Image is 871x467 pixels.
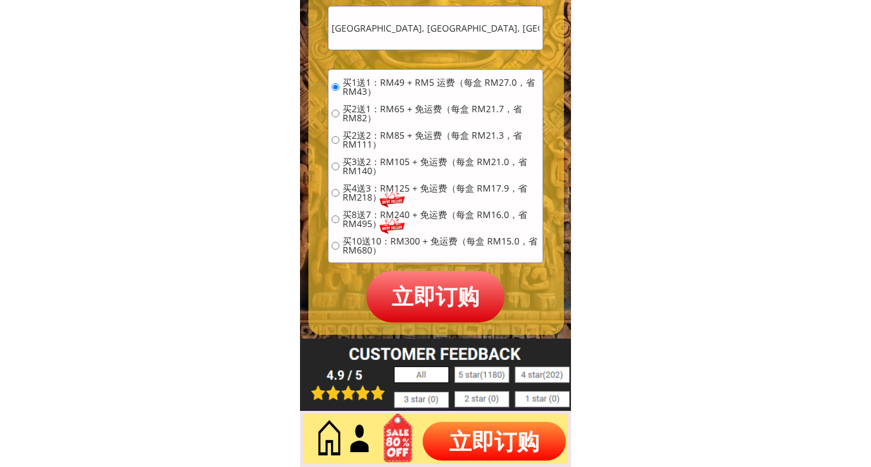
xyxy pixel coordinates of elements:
p: 立即订购 [366,271,505,322]
span: 买1送1：RM49 + RM5 运费（每盒 RM27.0，省 RM43） [343,78,539,96]
p: 立即订购 [423,422,566,461]
span: 买4送3：RM125 + 免运费（每盒 RM17.9，省 RM218） [343,184,539,202]
span: 买3送2：RM105 + 免运费（每盒 RM21.0，省 RM140） [343,157,539,175]
span: 买2送2：RM85 + 免运费（每盒 RM21.3，省 RM111） [343,131,539,149]
span: 买8送7：RM240 + 免运费（每盒 RM16.0，省 RM495） [343,210,539,228]
span: 买10送10：RM300 + 免运费（每盒 RM15.0，省 RM680） [343,237,539,255]
input: 地址 [328,6,543,50]
span: 买2送1：RM65 + 免运费（每盒 RM21.7，省 RM82） [343,104,539,123]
